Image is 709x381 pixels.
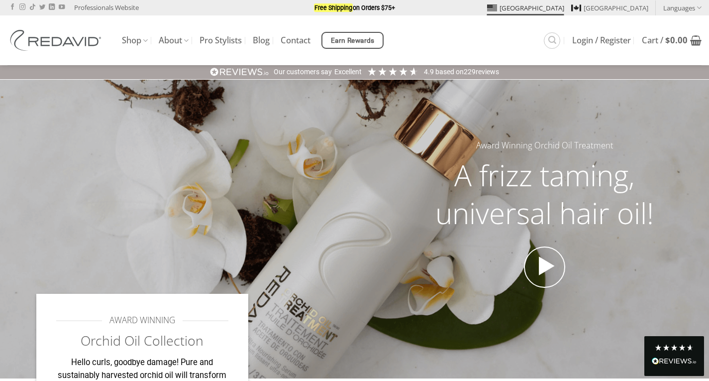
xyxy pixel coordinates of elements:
span: $ [665,34,670,46]
a: Shop [122,31,148,50]
a: Blog [253,31,270,49]
a: Search [544,32,560,49]
span: Based on [435,68,464,76]
a: Contact [281,31,310,49]
a: View cart [642,29,702,51]
a: Languages [663,0,702,15]
a: Follow on LinkedIn [49,4,55,11]
div: Our customers say [274,67,332,77]
div: 4.91 Stars [367,66,419,77]
div: Read All Reviews [652,356,697,369]
bdi: 0.00 [665,34,688,46]
a: [GEOGRAPHIC_DATA] [487,0,564,15]
span: Earn Rewards [331,35,375,46]
span: Cart / [642,36,688,44]
a: Login / Register [572,31,631,49]
img: REVIEWS.io [652,358,697,365]
a: Follow on YouTube [59,4,65,11]
strong: on Orders $75+ [314,3,395,12]
div: Read All Reviews [644,336,704,376]
h5: Award Winning Orchid Oil Treatment [416,139,673,152]
div: 4.8 Stars [654,344,694,352]
h2: A frizz taming, universal hair oil! [416,156,673,232]
a: Follow on Twitter [39,4,45,11]
a: Open video in lightbox [524,247,566,288]
img: REVIEWS.io [210,67,269,77]
a: Follow on TikTok [29,4,35,11]
h2: Orchid Oil Collection [56,332,229,350]
a: Follow on Facebook [9,4,15,11]
span: Login / Register [572,36,631,44]
a: Pro Stylists [200,31,242,49]
div: Excellent [334,67,362,77]
span: AWARD WINNING [109,314,175,327]
a: [GEOGRAPHIC_DATA] [571,0,648,15]
span: 4.9 [424,68,435,76]
em: Free Shipping [314,3,353,12]
a: Earn Rewards [321,32,384,49]
img: REDAVID Salon Products | United States [7,30,107,51]
a: About [159,31,189,50]
span: reviews [476,68,499,76]
a: Follow on Instagram [19,4,25,11]
span: 229 [464,68,476,76]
